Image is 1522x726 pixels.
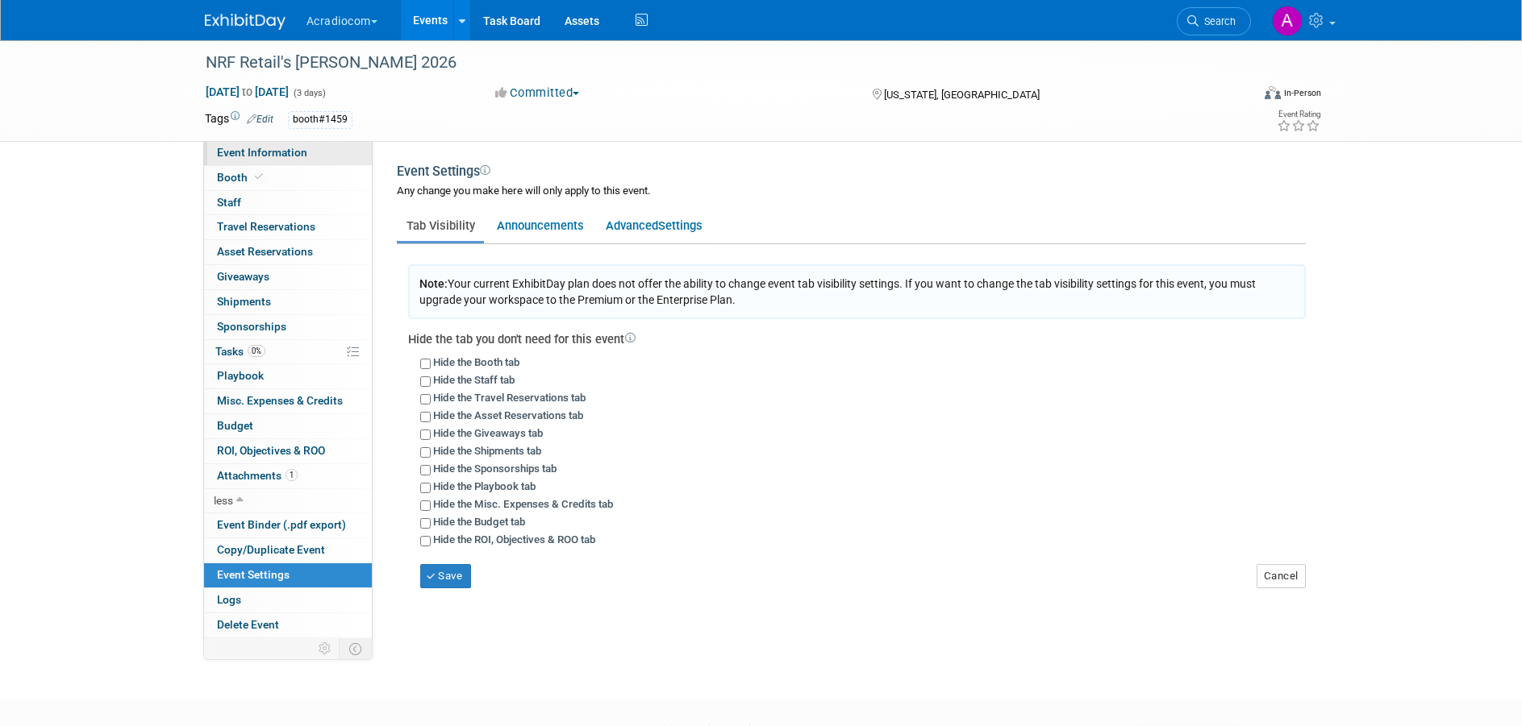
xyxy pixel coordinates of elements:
[217,568,290,581] span: Event Settings
[217,419,253,432] span: Budget
[217,171,266,184] span: Booth
[204,215,372,239] a: Travel Reservations
[1199,15,1236,27] span: Search
[204,290,372,314] a: Shipments
[658,218,703,233] span: Settings
[286,469,298,481] span: 1
[487,210,593,241] a: Announcements
[1257,564,1306,588] button: Cancel
[339,638,372,659] td: Toggle Event Tabs
[215,345,265,358] span: Tasks
[596,210,711,241] a: AdvancedSettings
[433,516,525,528] label: Hide the Budget tab
[217,320,286,333] span: Sponsorships
[433,356,519,368] label: Hide the Booth tab
[217,245,313,258] span: Asset Reservations
[217,369,264,382] span: Playbook
[433,445,541,457] label: Hide the Shipments tab
[217,146,307,159] span: Event Information
[1283,87,1321,99] div: In-Person
[217,444,325,457] span: ROI, Objectives & ROO
[311,638,340,659] td: Personalize Event Tab Strip
[204,538,372,562] a: Copy/Duplicate Event
[217,469,298,482] span: Attachments
[205,85,290,99] span: [DATE] [DATE]
[204,588,372,612] a: Logs
[204,439,372,463] a: ROI, Objectives & ROO
[217,518,346,531] span: Event Binder (.pdf export)
[204,340,372,364] a: Tasks0%
[433,463,557,475] label: Hide the Sponsorships tab
[433,480,536,492] label: Hide the Playbook tab
[433,427,543,439] label: Hide the Giveaways tab
[433,409,583,421] label: Hide the Asset Reservations tab
[204,364,372,388] a: Playbook
[204,141,372,165] a: Event Information
[204,563,372,587] a: Event Settings
[205,110,273,129] td: Tags
[419,277,448,290] span: Note:
[217,543,325,556] span: Copy/Duplicate Event
[214,494,233,507] span: less
[217,196,241,209] span: Staff
[204,265,372,289] a: Giveaways
[884,89,1040,101] span: [US_STATE], [GEOGRAPHIC_DATA]
[204,414,372,438] a: Budget
[247,114,273,125] a: Edit
[204,389,372,413] a: Misc. Expenses & Credits
[490,85,586,102] button: Committed
[292,88,326,98] span: (3 days)
[248,345,265,357] span: 0%
[433,498,613,510] label: Hide the Misc. Expenses & Credits tab
[217,618,279,631] span: Delete Event
[433,392,586,404] label: Hide the Travel Reservations tab
[204,489,372,513] a: less
[205,14,286,30] img: ExhibitDay
[217,295,271,308] span: Shipments
[1277,110,1320,118] div: Event Rating
[217,270,269,283] span: Giveaways
[204,513,372,537] a: Event Binder (.pdf export)
[433,374,515,386] label: Hide the Staff tab
[204,191,372,215] a: Staff
[419,277,1256,306] span: Your current ExhibitDay plan does not offer the ability to change event tab visibility settings. ...
[288,111,352,128] div: booth#1459
[1272,6,1303,36] img: Anthony Cataldo
[397,184,1306,215] div: Any change you make here will only apply to this event.
[217,593,241,606] span: Logs
[408,331,1306,348] div: Hide the tab you don't need for this event
[217,220,315,233] span: Travel Reservations
[420,564,472,588] button: Save
[1156,84,1322,108] div: Event Format
[204,613,372,637] a: Delete Event
[204,464,372,488] a: Attachments1
[1265,86,1281,99] img: Format-Inperson.png
[397,210,484,241] a: Tab Visibility
[433,533,595,546] label: Hide the ROI, Objectives & ROO tab
[240,85,255,98] span: to
[397,163,1306,184] div: Event Settings
[200,48,1227,77] div: NRF Retail's [PERSON_NAME] 2026
[1177,7,1251,35] a: Search
[255,172,263,181] i: Booth reservation complete
[204,240,372,264] a: Asset Reservations
[204,166,372,190] a: Booth
[217,394,343,407] span: Misc. Expenses & Credits
[204,315,372,339] a: Sponsorships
